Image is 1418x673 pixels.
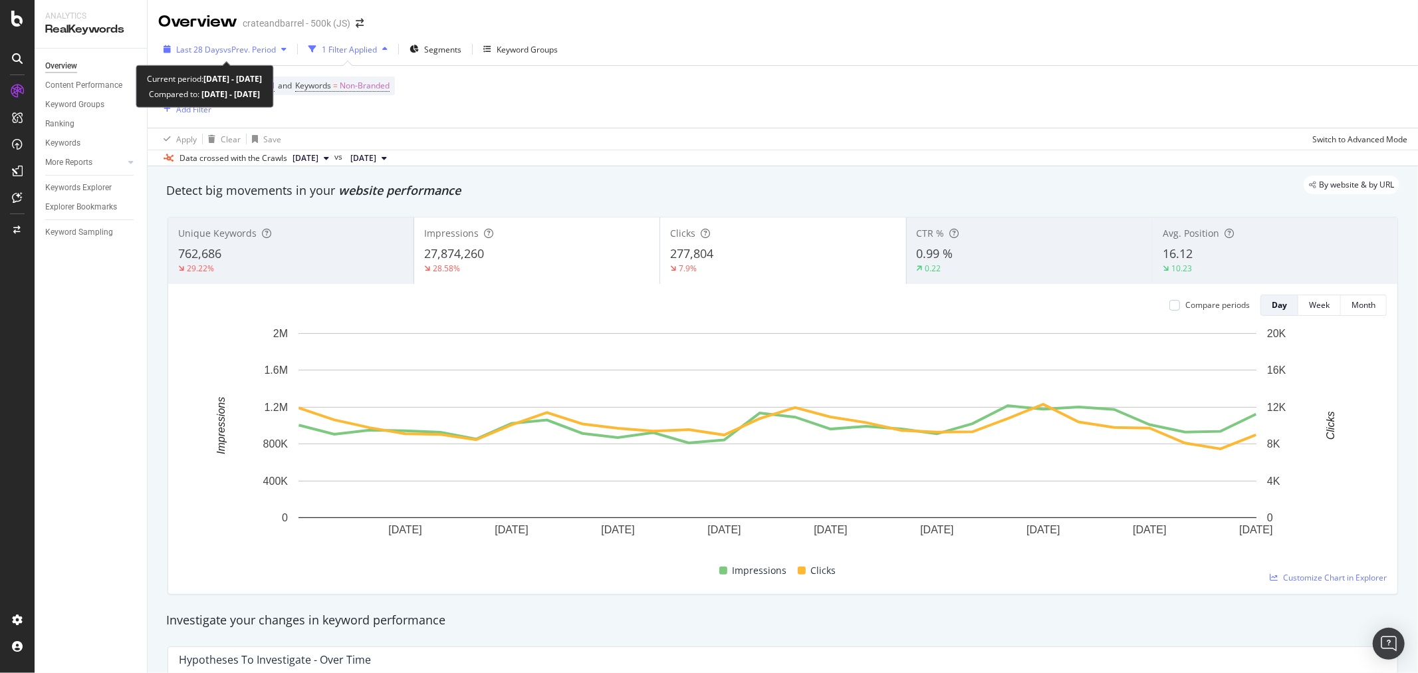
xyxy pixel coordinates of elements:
[293,152,318,164] span: 2025 Oct. 10th
[670,245,713,261] span: 277,804
[917,227,945,239] span: CTR %
[287,150,334,166] button: [DATE]
[1185,299,1250,311] div: Compare periods
[1319,181,1394,189] span: By website & by URL
[264,402,288,413] text: 1.2M
[178,227,257,239] span: Unique Keywords
[814,525,847,536] text: [DATE]
[221,134,241,145] div: Clear
[679,263,697,274] div: 7.9%
[45,225,138,239] a: Keyword Sampling
[178,245,221,261] span: 762,686
[176,104,211,115] div: Add Filter
[45,200,138,214] a: Explorer Bookmarks
[1239,525,1272,536] text: [DATE]
[1267,475,1280,487] text: 4K
[45,78,138,92] a: Content Performance
[45,59,77,73] div: Overview
[247,128,281,150] button: Save
[166,612,1399,629] div: Investigate your changes in keyword performance
[158,39,292,60] button: Last 28 DaysvsPrev. Period
[263,134,281,145] div: Save
[920,525,953,536] text: [DATE]
[149,86,260,102] div: Compared to:
[203,128,241,150] button: Clear
[303,39,393,60] button: 1 Filter Applied
[158,128,197,150] button: Apply
[1373,628,1405,660] div: Open Intercom Messenger
[45,225,113,239] div: Keyword Sampling
[1304,176,1399,194] div: legacy label
[1260,295,1298,316] button: Day
[45,78,122,92] div: Content Performance
[273,328,288,339] text: 2M
[179,327,1376,557] svg: A chart.
[334,151,345,163] span: vs
[1267,364,1286,376] text: 16K
[179,653,371,666] div: Hypotheses to Investigate - Over Time
[158,11,237,33] div: Overview
[45,181,112,195] div: Keywords Explorer
[45,200,117,214] div: Explorer Bookmarks
[45,156,92,170] div: More Reports
[404,39,467,60] button: Segments
[345,150,392,166] button: [DATE]
[356,19,364,28] div: arrow-right-arrow-left
[45,98,104,112] div: Keyword Groups
[45,136,80,150] div: Keywords
[1309,299,1330,311] div: Week
[45,98,138,112] a: Keyword Groups
[199,88,260,100] b: [DATE] - [DATE]
[45,117,138,131] a: Ranking
[733,563,787,579] span: Impressions
[424,44,461,55] span: Segments
[203,73,262,84] b: [DATE] - [DATE]
[264,364,288,376] text: 1.6M
[1307,128,1407,150] button: Switch to Advanced Mode
[1352,299,1375,311] div: Month
[1270,572,1387,583] a: Customize Chart in Explorer
[1267,328,1286,339] text: 20K
[1163,245,1193,261] span: 16.12
[1163,227,1219,239] span: Avg. Position
[158,101,211,117] button: Add Filter
[1267,402,1286,413] text: 12K
[333,80,338,91] span: =
[45,11,136,22] div: Analytics
[179,152,287,164] div: Data crossed with the Crawls
[925,263,941,274] div: 0.22
[45,59,138,73] a: Overview
[1267,512,1273,523] text: 0
[45,181,138,195] a: Keywords Explorer
[223,44,276,55] span: vs Prev. Period
[1267,438,1280,450] text: 8K
[263,438,289,450] text: 800K
[1312,134,1407,145] div: Switch to Advanced Mode
[424,245,484,261] span: 27,874,260
[1326,412,1337,440] text: Clicks
[1171,263,1192,274] div: 10.23
[282,512,288,523] text: 0
[601,525,634,536] text: [DATE]
[45,156,124,170] a: More Reports
[1341,295,1387,316] button: Month
[1026,525,1060,536] text: [DATE]
[388,525,421,536] text: [DATE]
[187,263,214,274] div: 29.22%
[495,525,528,536] text: [DATE]
[1133,525,1166,536] text: [DATE]
[45,136,138,150] a: Keywords
[670,227,695,239] span: Clicks
[215,397,227,454] text: Impressions
[295,80,331,91] span: Keywords
[497,44,558,55] div: Keyword Groups
[433,263,460,274] div: 28.58%
[1272,299,1287,311] div: Day
[1298,295,1341,316] button: Week
[424,227,479,239] span: Impressions
[340,76,390,95] span: Non-Branded
[478,39,563,60] button: Keyword Groups
[707,525,741,536] text: [DATE]
[147,71,262,86] div: Current period:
